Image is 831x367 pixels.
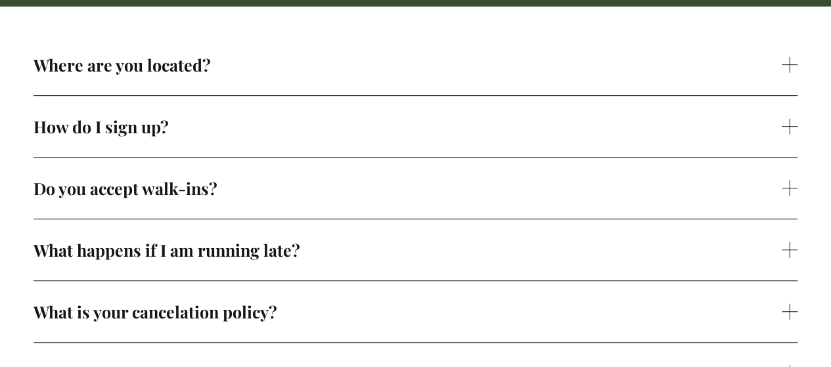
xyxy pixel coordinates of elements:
[34,96,798,157] button: How do I sign up?
[34,54,782,76] span: Where are you located?
[34,34,798,95] button: Where are you located?
[34,239,782,261] span: What happens if I am running late?
[34,158,798,219] button: Do you accept walk-ins?
[34,116,782,137] span: How do I sign up?
[34,301,782,322] span: What is your cancelation policy?
[34,281,798,342] button: What is your cancelation policy?
[34,219,798,280] button: What happens if I am running late?
[34,177,782,199] span: Do you accept walk-ins?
